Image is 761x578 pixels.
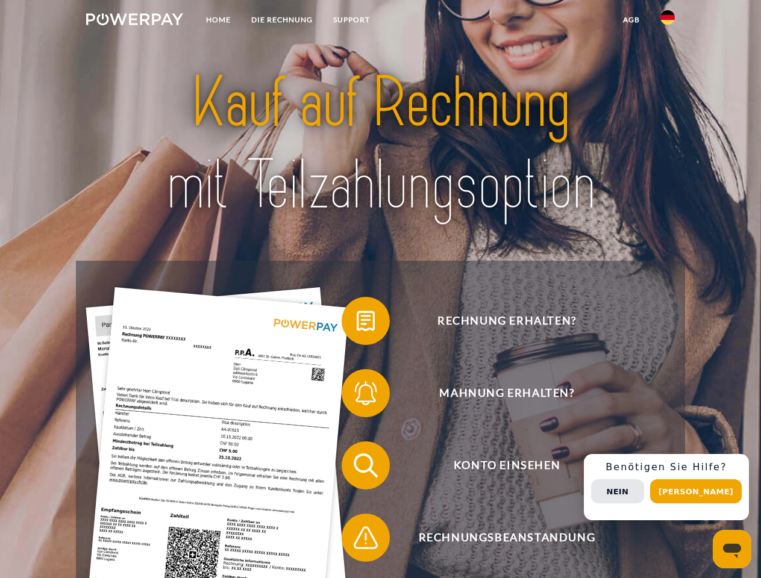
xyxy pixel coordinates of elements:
a: SUPPORT [323,9,380,31]
a: DIE RECHNUNG [241,9,323,31]
div: Schnellhilfe [584,454,749,520]
img: de [660,10,675,25]
a: Home [196,9,241,31]
img: qb_bill.svg [351,306,381,336]
img: qb_search.svg [351,450,381,480]
h3: Benötigen Sie Hilfe? [591,461,742,473]
img: qb_warning.svg [351,523,381,553]
img: title-powerpay_de.svg [115,58,646,231]
img: logo-powerpay-white.svg [86,13,183,25]
span: Mahnung erhalten? [359,369,654,417]
img: qb_bell.svg [351,378,381,408]
button: Rechnung erhalten? [342,297,655,345]
iframe: Schaltfläche zum Öffnen des Messaging-Fensters [713,530,751,568]
a: agb [613,9,650,31]
span: Rechnungsbeanstandung [359,514,654,562]
button: [PERSON_NAME] [650,479,742,503]
span: Rechnung erhalten? [359,297,654,345]
button: Rechnungsbeanstandung [342,514,655,562]
span: Konto einsehen [359,441,654,489]
button: Mahnung erhalten? [342,369,655,417]
button: Nein [591,479,644,503]
button: Konto einsehen [342,441,655,489]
